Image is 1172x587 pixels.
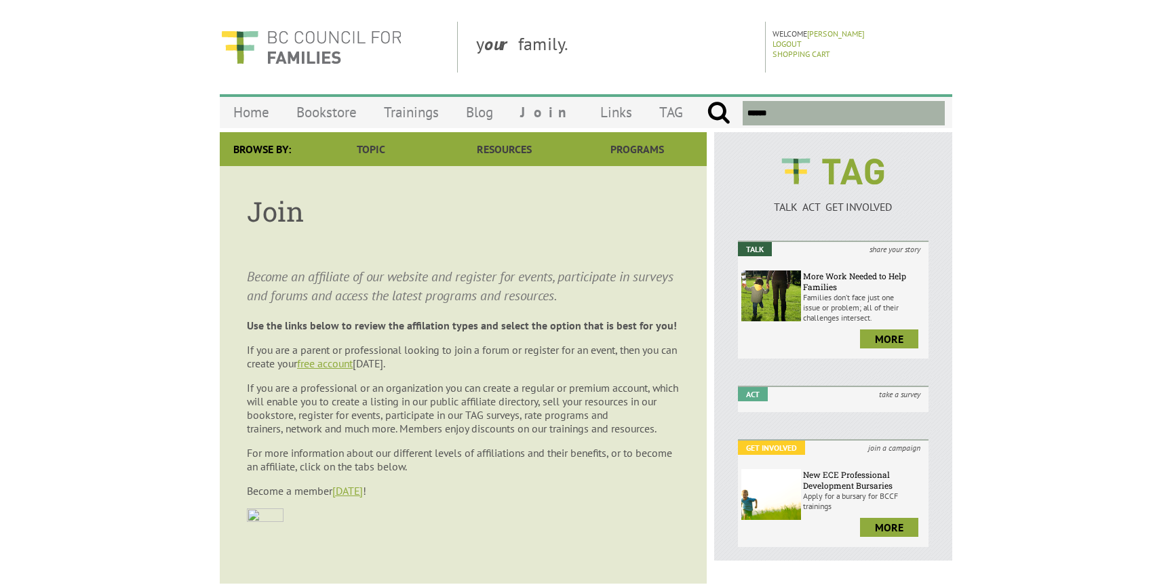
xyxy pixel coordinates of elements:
em: Talk [738,242,772,256]
p: Become an affiliate of our website and register for events, participate in surveys and forums and... [247,267,680,305]
div: Browse By: [220,132,305,166]
p: TALK ACT GET INVOLVED [738,200,929,214]
strong: Use the links below to review the affilation types and select the option that is best for you! [247,319,677,332]
a: Blog [452,96,507,128]
a: Shopping Cart [773,49,830,59]
strong: our [484,33,518,55]
a: [PERSON_NAME] [807,28,865,39]
em: Act [738,387,768,401]
a: Resources [437,132,570,166]
p: If you are a parent or professional looking to join a forum or register for an event, then you ca... [247,343,680,370]
h6: More Work Needed to Help Families [803,270,925,292]
a: Programs [571,132,704,166]
a: more [860,518,918,537]
a: Home [220,96,283,128]
a: TAG [646,96,697,128]
p: Apply for a bursary for BCCF trainings [803,491,925,511]
p: Become a member ! [247,484,680,498]
a: free account [297,357,353,370]
a: Trainings [370,96,452,128]
a: TALK ACT GET INVOLVED [738,186,929,214]
p: Families don’t face just one issue or problem; all of their challenges intersect. [803,292,925,323]
div: y family. [465,22,766,73]
h1: Join [247,193,680,229]
img: BCCF's TAG Logo [772,146,894,197]
a: Topic [305,132,437,166]
p: Welcome [773,28,948,39]
span: If you are a professional or an organization you can create a regular or premium account, which w... [247,381,678,435]
em: Get Involved [738,441,805,455]
a: more [860,329,918,348]
i: join a campaign [860,441,929,455]
a: [DATE] [332,484,363,498]
input: Submit [707,101,730,125]
a: Bookstore [283,96,370,128]
a: Join [507,96,587,128]
h6: New ECE Professional Development Bursaries [803,469,925,491]
a: Logout [773,39,802,49]
img: BC Council for FAMILIES [220,22,403,73]
a: Links [587,96,646,128]
p: For more information about our different levels of affiliations and their benefits, or to become ... [247,446,680,473]
i: take a survey [871,387,929,401]
i: share your story [861,242,929,256]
